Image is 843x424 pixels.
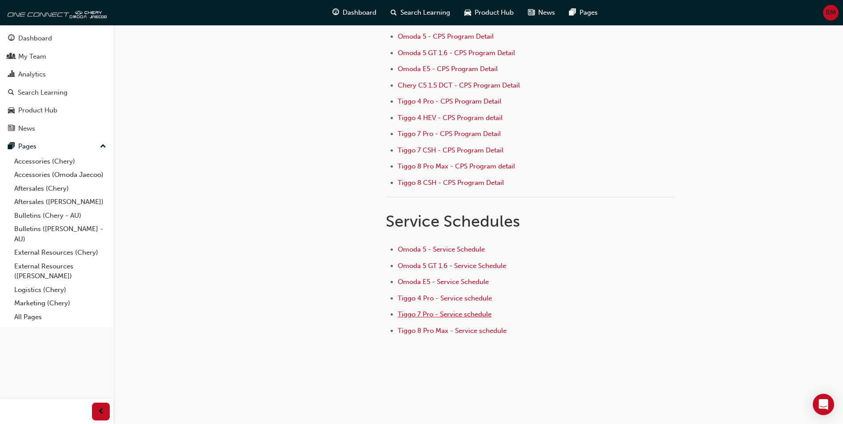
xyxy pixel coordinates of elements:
a: Tiggo 8 Pro Max - CPS Program detail [398,162,515,170]
span: car-icon [8,107,15,115]
a: Omoda 5 - CPS Program Detail [398,32,494,40]
div: My Team [18,52,46,62]
a: Bulletins (Chery - AU) [11,209,110,223]
a: Omoda E5 - Service Schedule [398,278,489,286]
span: news-icon [8,125,15,133]
a: Accessories (Chery) [11,155,110,168]
span: people-icon [8,53,15,61]
a: Omoda E5 - CPS Program Detail [398,65,498,73]
button: BM [823,5,839,20]
span: Search Learning [400,8,450,18]
a: News [4,120,110,137]
a: Tiggo 8 Pro Max - Service schedule [398,327,507,335]
span: guage-icon [8,35,15,43]
a: Bulletins ([PERSON_NAME] - AU) [11,222,110,246]
span: News [538,8,555,18]
a: External Resources ([PERSON_NAME]) [11,260,110,283]
div: Analytics [18,69,46,80]
span: Product Hub [475,8,514,18]
a: car-iconProduct Hub [457,4,521,22]
span: news-icon [528,7,535,18]
a: External Resources (Chery) [11,246,110,260]
a: Product Hub [4,102,110,119]
a: search-iconSearch Learning [384,4,457,22]
span: BM [826,8,836,18]
a: Tiggo 8 CSH - CPS Program Detail [398,179,504,187]
a: Analytics [4,66,110,83]
a: Logistics (Chery) [11,283,110,297]
span: up-icon [100,141,106,152]
span: pages-icon [8,143,15,151]
a: Tiggo 7 Pro - Service schedule [398,310,491,318]
a: Dashboard [4,30,110,47]
span: Pages [579,8,598,18]
a: Omoda 5 - Service Schedule [398,245,485,253]
a: Marketing (Chery) [11,296,110,310]
a: Chery C5 1.5 DCT - CPS Program Detail [398,81,520,89]
span: pages-icon [569,7,576,18]
a: news-iconNews [521,4,562,22]
a: Omoda 5 GT 1.6 - CPS Program Detail [398,49,515,57]
div: Pages [18,141,36,152]
span: Service Schedules [386,212,520,231]
a: guage-iconDashboard [325,4,384,22]
a: All Pages [11,310,110,324]
span: search-icon [8,89,14,97]
img: oneconnect [4,4,107,21]
div: Dashboard [18,33,52,44]
a: My Team [4,48,110,65]
a: Tiggo 7 CSH - CPS Program Detail [398,146,503,154]
a: Accessories (Omoda Jaecoo) [11,168,110,182]
a: Tiggo 4 HEV - CPS Program detail [398,114,503,122]
button: Pages [4,138,110,155]
div: Search Learning [18,88,68,98]
span: guage-icon [332,7,339,18]
a: Omoda 5 GT 1.6 - Service Schedule [398,262,506,270]
span: prev-icon [98,406,104,417]
a: Search Learning [4,84,110,101]
a: Aftersales (Chery) [11,182,110,196]
a: Tiggo 4 Pro - Service schedule [398,294,492,302]
span: car-icon [464,7,471,18]
button: DashboardMy TeamAnalyticsSearch LearningProduct HubNews [4,28,110,138]
div: News [18,124,35,134]
a: pages-iconPages [562,4,605,22]
a: Tiggo 4 Pro - CPS Program Detail [398,97,501,105]
span: chart-icon [8,71,15,79]
span: search-icon [391,7,397,18]
a: Aftersales ([PERSON_NAME]) [11,195,110,209]
div: Product Hub [18,105,57,116]
div: Open Intercom Messenger [813,394,834,415]
span: Dashboard [343,8,376,18]
a: Tiggo 7 Pro - CPS Program Detail [398,130,501,138]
